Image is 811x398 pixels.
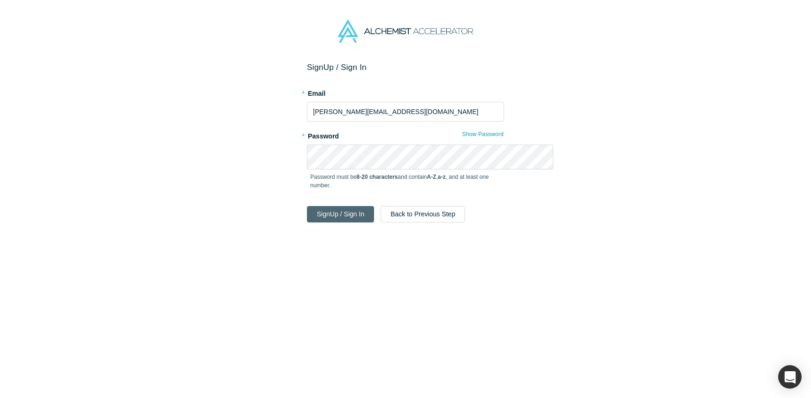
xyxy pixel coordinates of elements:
button: Back to Previous Step [381,206,465,222]
keeper-lock: Open Keeper Popup [535,151,546,162]
strong: A-Z [427,174,436,180]
h2: Sign Up / Sign In [307,62,504,72]
p: Password must be and contain , , and at least one number. [310,173,501,190]
button: Show Password [462,128,504,140]
button: SignUp / Sign In [307,206,374,222]
strong: 8-20 characters [357,174,398,180]
label: Password [307,128,504,141]
img: Alchemist Accelerator Logo [338,20,473,43]
strong: a-z [438,174,446,180]
label: Email [307,85,504,99]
